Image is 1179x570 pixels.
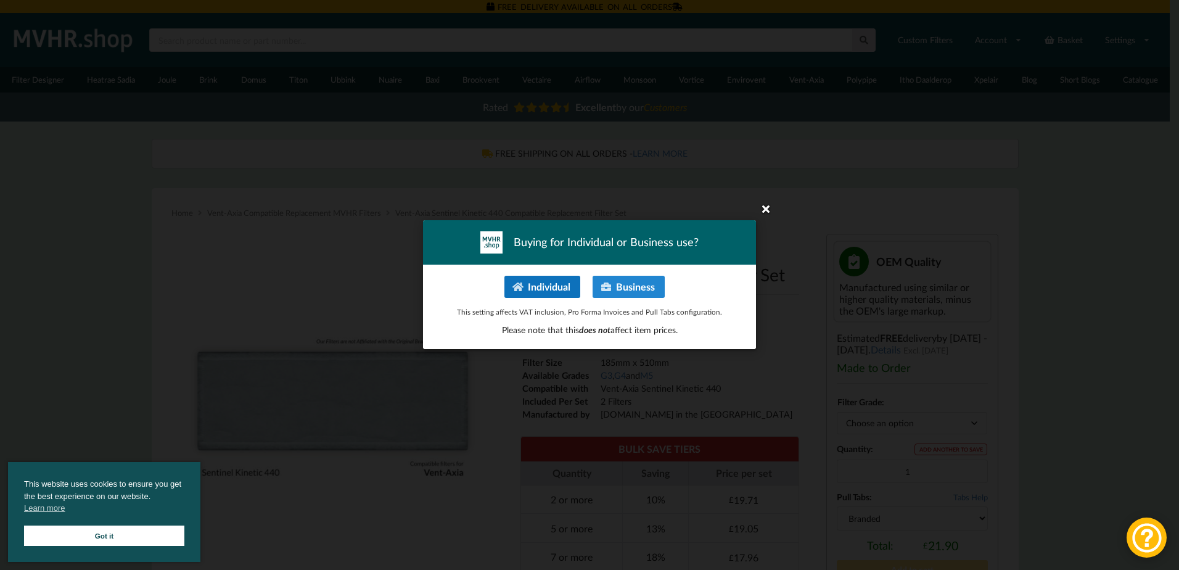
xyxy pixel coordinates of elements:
[579,325,610,336] span: does not
[8,462,200,562] div: cookieconsent
[436,324,743,337] p: Please note that this affect item prices.
[514,235,699,250] span: Buying for Individual or Business use?
[504,276,580,298] button: Individual
[24,478,184,518] span: This website uses cookies to ensure you get the best experience on our website.
[24,526,184,546] a: Got it cookie
[24,502,65,514] a: cookies - Learn more
[480,231,503,254] img: mvhr-inverted.png
[593,276,665,298] button: Business
[436,307,743,317] p: This setting affects VAT inclusion, Pro Forma Invoices and Pull Tabs configuration.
